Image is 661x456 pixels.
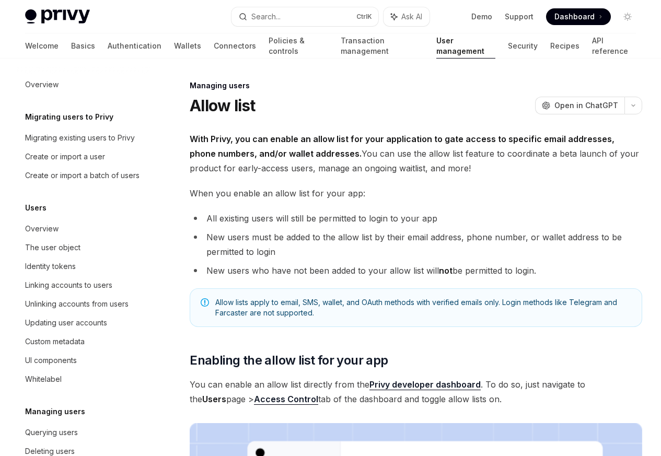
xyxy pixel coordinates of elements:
[592,33,636,59] a: API reference
[25,260,76,273] div: Identity tokens
[190,96,256,115] h1: Allow list
[190,132,642,176] span: You can use the allow list feature to coordinate a beta launch of your product for early-access u...
[17,147,150,166] a: Create or import a user
[17,351,150,370] a: UI components
[17,332,150,351] a: Custom metadata
[190,230,642,259] li: New users must be added to the allow list by their email address, phone number, or wallet address...
[25,202,47,214] h5: Users
[202,394,226,404] strong: Users
[384,7,430,26] button: Ask AI
[269,33,328,59] a: Policies & controls
[25,405,85,418] h5: Managing users
[25,241,80,254] div: The user object
[17,257,150,276] a: Identity tokens
[401,11,422,22] span: Ask AI
[17,128,150,147] a: Migrating existing users to Privy
[254,394,318,405] a: Access Control
[25,279,112,291] div: Linking accounts to users
[554,100,618,111] span: Open in ChatGPT
[341,33,423,59] a: Transaction management
[25,354,77,367] div: UI components
[471,11,492,22] a: Demo
[17,370,150,389] a: Whitelabel
[231,7,378,26] button: Search...CtrlK
[251,10,281,23] div: Search...
[619,8,636,25] button: Toggle dark mode
[369,379,481,390] a: Privy developer dashboard
[505,11,534,22] a: Support
[439,265,453,276] strong: not
[554,11,595,22] span: Dashboard
[71,33,95,59] a: Basics
[436,33,496,59] a: User management
[190,263,642,278] li: New users who have not been added to your allow list will be permitted to login.
[214,33,256,59] a: Connectors
[190,211,642,226] li: All existing users will still be permitted to login to your app
[190,352,388,369] span: Enabling the allow list for your app
[190,377,642,406] span: You can enable an allow list directly from the . To do so, just navigate to the page > tab of the...
[190,134,614,159] strong: With Privy, you can enable an allow list for your application to gate access to specific email ad...
[25,150,105,163] div: Create or import a user
[25,426,78,439] div: Querying users
[546,8,611,25] a: Dashboard
[550,33,579,59] a: Recipes
[190,80,642,91] div: Managing users
[17,75,150,94] a: Overview
[17,313,150,332] a: Updating user accounts
[25,33,59,59] a: Welcome
[17,238,150,257] a: The user object
[17,295,150,313] a: Unlinking accounts from users
[25,335,85,348] div: Custom metadata
[508,33,538,59] a: Security
[25,78,59,91] div: Overview
[25,111,113,123] h5: Migrating users to Privy
[25,317,107,329] div: Updating user accounts
[17,166,150,185] a: Create or import a batch of users
[17,276,150,295] a: Linking accounts to users
[25,223,59,235] div: Overview
[356,13,372,21] span: Ctrl K
[215,297,631,318] span: Allow lists apply to email, SMS, wallet, and OAuth methods with verified emails only. Login metho...
[25,9,90,24] img: light logo
[108,33,161,59] a: Authentication
[25,298,129,310] div: Unlinking accounts from users
[25,373,62,385] div: Whitelabel
[201,298,209,307] svg: Note
[535,97,624,114] button: Open in ChatGPT
[174,33,201,59] a: Wallets
[190,186,642,201] span: When you enable an allow list for your app:
[17,423,150,442] a: Querying users
[25,169,140,182] div: Create or import a batch of users
[25,132,135,144] div: Migrating existing users to Privy
[17,219,150,238] a: Overview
